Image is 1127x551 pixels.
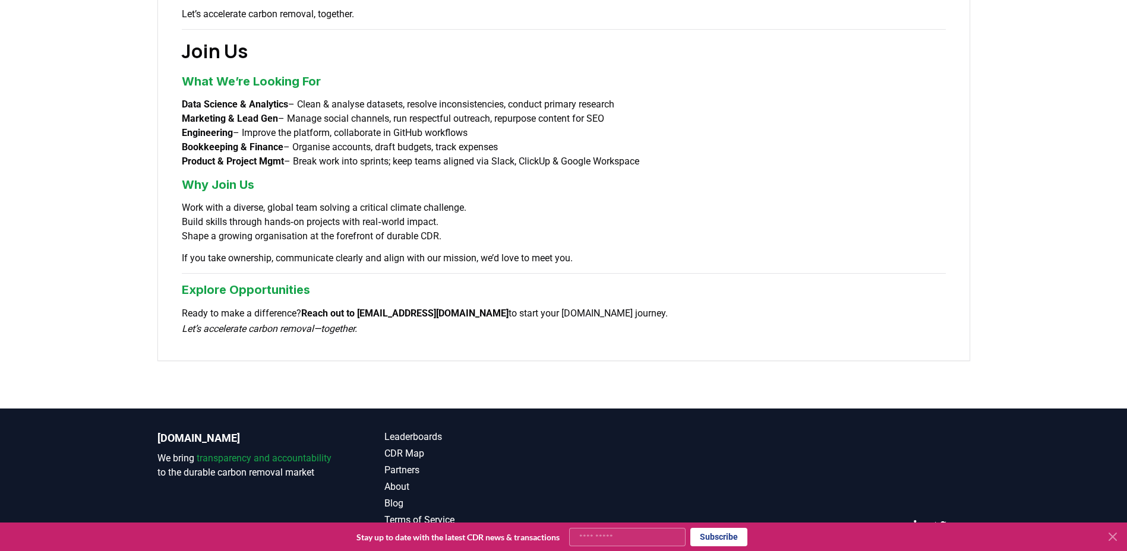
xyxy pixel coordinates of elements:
[157,430,337,446] p: [DOMAIN_NAME]
[182,7,946,22] p: Let’s accelerate carbon removal, together.
[182,251,946,266] p: If you take ownership, communicate clearly and align with our mission, we’d love to meet you.
[182,126,946,140] li: – Improve the platform, collaborate in GitHub workflows
[182,323,357,334] em: Let’s accelerate carbon removal—together.
[182,306,946,337] p: Ready to make a difference? to start your [DOMAIN_NAME] journey.
[197,452,332,464] span: transparency and accountability
[182,112,946,126] li: – Manage social channels, run respectful outreach, repurpose content for SEO
[182,97,946,112] li: – Clean & analyse datasets, resolve inconsistencies, conduct primary research
[182,281,946,299] h3: Explore Opportunities
[182,229,946,243] li: Shape a growing organisation at the forefront of durable CDR.
[182,154,946,169] li: – Break work into sprints; keep teams aligned via Slack, ClickUp & Google Workspace
[384,463,564,477] a: Partners
[182,113,278,124] strong: Marketing & Lead Gen
[913,520,925,532] a: LinkedIn
[182,156,284,167] strong: Product & Project Mgmt
[935,520,946,532] a: Twitter
[182,141,283,153] strong: Bookkeeping & Finance
[182,72,946,90] h3: What We’re Looking For
[182,127,233,138] strong: Engineering
[384,480,564,494] a: About
[384,446,564,461] a: CDR Map
[301,308,509,319] strong: Reach out to [EMAIL_ADDRESS][DOMAIN_NAME]
[182,215,946,229] li: Build skills through hands‑on projects with real‑world impact.
[384,496,564,511] a: Blog
[384,513,564,527] a: Terms of Service
[182,176,946,194] h3: Why Join Us
[384,430,564,444] a: Leaderboards
[157,451,337,480] p: We bring to the durable carbon removal market
[182,201,946,215] li: Work with a diverse, global team solving a critical climate challenge.
[182,140,946,154] li: – Organise accounts, draft budgets, track expenses
[182,37,946,65] h2: Join Us
[182,99,288,110] strong: Data Science & Analytics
